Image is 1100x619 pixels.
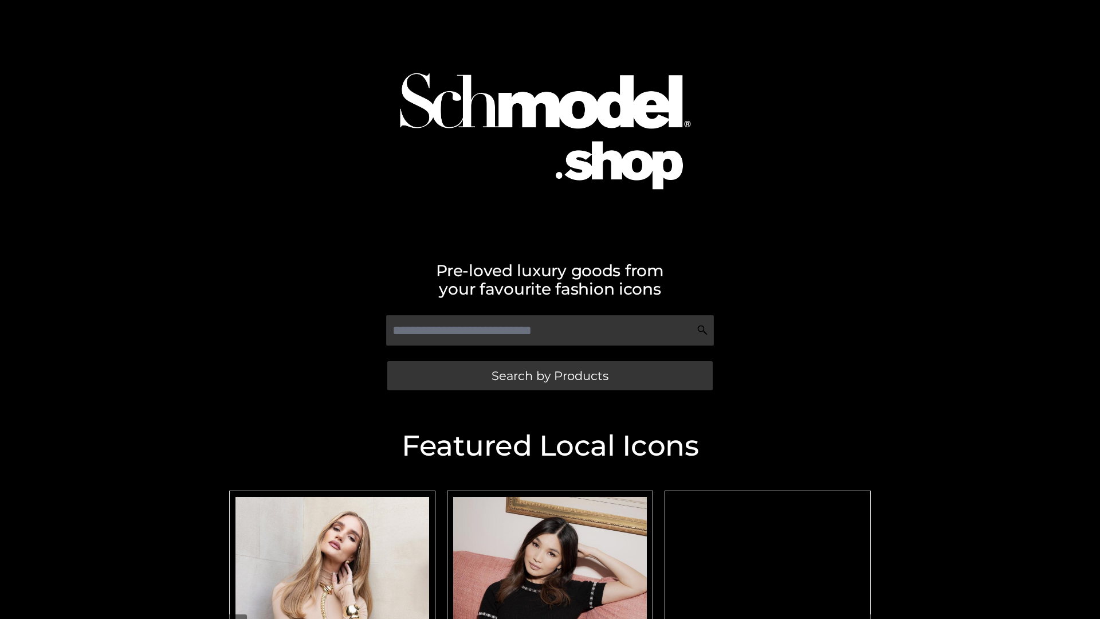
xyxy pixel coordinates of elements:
[223,432,877,460] h2: Featured Local Icons​
[223,261,877,298] h2: Pre-loved luxury goods from your favourite fashion icons
[492,370,608,382] span: Search by Products
[697,324,708,336] img: Search Icon
[387,361,713,390] a: Search by Products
